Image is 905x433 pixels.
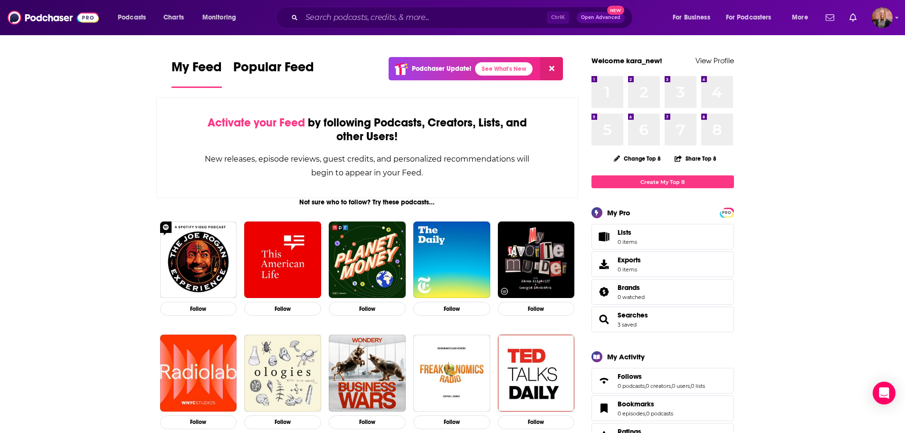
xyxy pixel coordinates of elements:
[413,335,490,412] img: Freakonomics Radio
[412,65,471,73] p: Podchaser Update!
[618,294,645,300] a: 0 watched
[498,335,575,412] img: TED Talks Daily
[691,383,705,389] a: 0 lists
[618,400,654,408] span: Bookmarks
[618,283,640,292] span: Brands
[547,11,569,24] span: Ctrl K
[204,152,531,180] div: New releases, episode reviews, guest credits, and personalized recommendations will begin to appe...
[171,59,222,81] span: My Feed
[618,321,637,328] a: 3 saved
[171,59,222,88] a: My Feed
[157,10,190,25] a: Charts
[607,352,645,361] div: My Activity
[244,335,321,412] img: Ologies with Alie Ward
[721,209,733,216] a: PRO
[577,12,625,23] button: Open AdvancedNew
[329,221,406,298] img: Planet Money
[163,11,184,24] span: Charts
[618,383,645,389] a: 0 podcasts
[674,149,717,168] button: Share Top 8
[156,198,579,206] div: Not sure who to follow? Try these podcasts...
[413,415,490,429] button: Follow
[591,251,734,277] a: Exports
[618,239,637,245] span: 0 items
[618,256,641,264] span: Exports
[581,15,620,20] span: Open Advanced
[329,302,406,316] button: Follow
[645,410,646,417] span: ,
[607,6,624,15] span: New
[618,372,705,381] a: Follows
[646,383,671,389] a: 0 creators
[666,10,722,25] button: open menu
[591,395,734,421] span: Bookmarks
[302,10,547,25] input: Search podcasts, credits, & more...
[618,228,637,237] span: Lists
[413,221,490,298] img: The Daily
[721,209,733,216] span: PRO
[160,335,237,412] img: Radiolab
[618,400,673,408] a: Bookmarks
[591,56,662,65] a: Welcome kara_new!
[595,230,614,243] span: Lists
[595,402,614,415] a: Bookmarks
[608,153,667,164] button: Change Top 8
[244,221,321,298] img: This American Life
[618,311,648,319] a: Searches
[618,228,631,237] span: Lists
[475,62,533,76] a: See What's New
[618,283,645,292] a: Brands
[618,266,641,273] span: 0 items
[873,382,895,404] div: Open Intercom Messenger
[618,410,645,417] a: 0 episodes
[233,59,314,81] span: Popular Feed
[285,7,642,29] div: Search podcasts, credits, & more...
[118,11,146,24] span: Podcasts
[872,7,893,28] button: Show profile menu
[8,9,99,27] img: Podchaser - Follow, Share and Rate Podcasts
[591,368,734,394] span: Follows
[591,307,734,332] span: Searches
[244,415,321,429] button: Follow
[591,224,734,250] a: Lists
[202,11,236,24] span: Monitoring
[595,313,614,326] a: Searches
[645,383,646,389] span: ,
[673,11,710,24] span: For Business
[196,10,248,25] button: open menu
[792,11,808,24] span: More
[607,208,630,217] div: My Pro
[872,7,893,28] img: User Profile
[233,59,314,88] a: Popular Feed
[671,383,672,389] span: ,
[591,279,734,305] span: Brands
[413,302,490,316] button: Follow
[160,302,237,316] button: Follow
[672,383,690,389] a: 0 users
[208,115,305,130] span: Activate your Feed
[498,221,575,298] img: My Favorite Murder with Karen Kilgariff and Georgia Hardstark
[160,221,237,298] img: The Joe Rogan Experience
[726,11,772,24] span: For Podcasters
[329,335,406,412] img: Business Wars
[111,10,158,25] button: open menu
[204,116,531,144] div: by following Podcasts, Creators, Lists, and other Users!
[618,372,642,381] span: Follows
[160,415,237,429] button: Follow
[872,7,893,28] span: Logged in as kara_new
[498,302,575,316] button: Follow
[595,285,614,298] a: Brands
[695,56,734,65] a: View Profile
[595,374,614,387] a: Follows
[498,415,575,429] button: Follow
